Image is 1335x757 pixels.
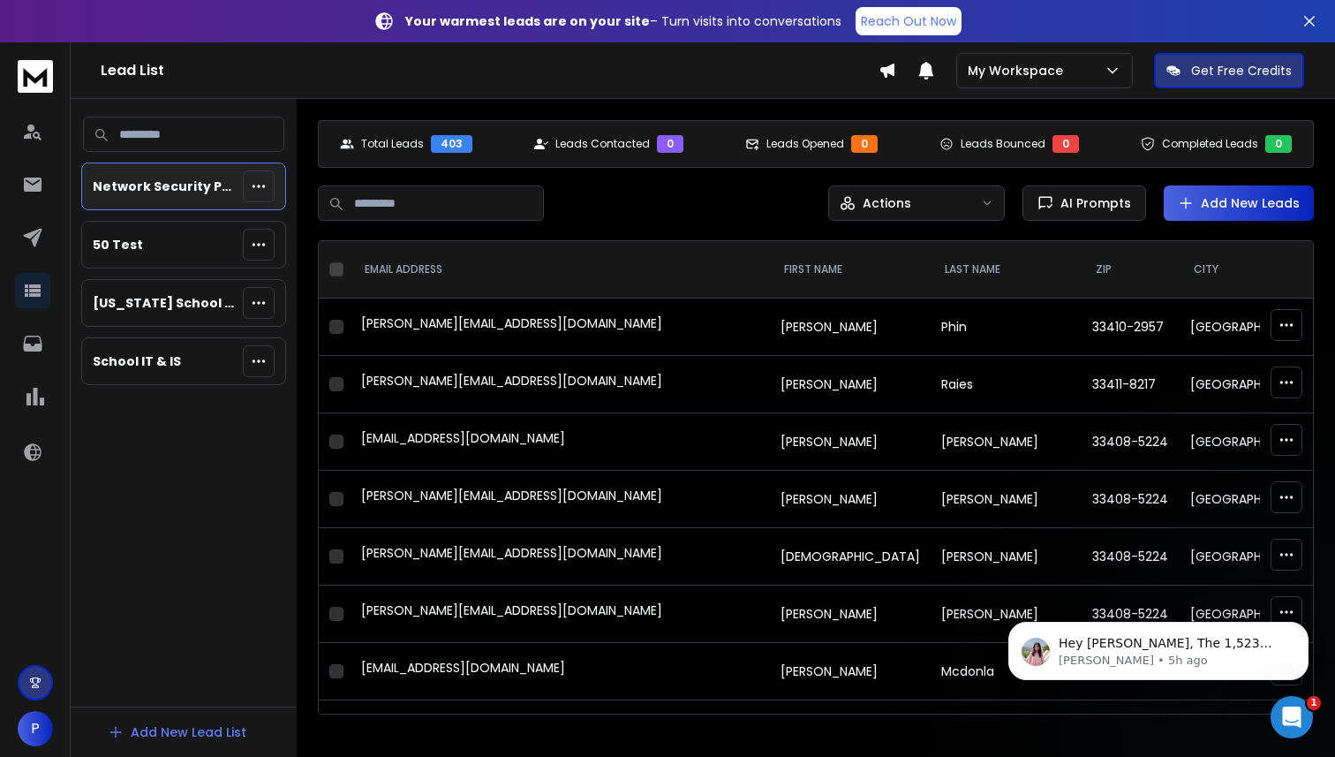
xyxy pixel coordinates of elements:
p: Network Security Prospects [93,178,236,195]
div: [PERSON_NAME][EMAIL_ADDRESS][DOMAIN_NAME] [361,602,759,626]
td: Raies [931,356,1082,413]
td: [PERSON_NAME] [931,471,1082,528]
strong: Your warmest leads are on your site [405,12,650,30]
p: Actions [863,194,911,212]
div: 0 [657,135,683,153]
td: 33408-5224 [1082,528,1180,586]
td: [GEOGRAPHIC_DATA] [1180,356,1331,413]
th: EMAIL ADDRESS [351,241,770,299]
button: P [18,711,53,746]
div: [PERSON_NAME][EMAIL_ADDRESS][DOMAIN_NAME] [361,487,759,511]
td: [GEOGRAPHIC_DATA] [1180,299,1331,356]
th: city [1180,241,1331,299]
span: 1 [1307,696,1321,710]
a: Add New Leads [1178,194,1300,212]
p: School IT & IS [93,352,181,370]
td: [PERSON_NAME] [770,471,931,528]
p: Reach Out Now [861,12,956,30]
div: 0 [1052,135,1079,153]
button: Get Free Credits [1154,53,1304,88]
button: Add New Leads [1164,185,1314,221]
iframe: Intercom notifications message [982,585,1335,709]
td: [GEOGRAPHIC_DATA] [1180,471,1331,528]
p: [US_STATE] School District Contacts [93,294,236,312]
td: [PERSON_NAME] [770,299,931,356]
button: AI Prompts [1022,185,1146,221]
td: Phin [931,299,1082,356]
div: 403 [431,135,472,153]
p: Leads Contacted [555,137,650,151]
td: [PERSON_NAME] [770,413,931,471]
td: Mcdonla [931,643,1082,700]
h1: Lead List [101,60,879,81]
div: [EMAIL_ADDRESS][DOMAIN_NAME] [361,659,759,684]
td: [PERSON_NAME] [770,356,931,413]
p: My Workspace [968,62,1070,79]
div: 0 [1265,135,1292,153]
td: [PERSON_NAME] [931,586,1082,643]
td: [GEOGRAPHIC_DATA] [1180,413,1331,471]
td: [DEMOGRAPHIC_DATA] [770,528,931,586]
span: AI Prompts [1053,194,1131,212]
td: 33408-5224 [1082,413,1180,471]
td: 33408-5224 [1082,471,1180,528]
a: Reach Out Now [856,7,962,35]
td: [PERSON_NAME] [931,413,1082,471]
p: Completed Leads [1162,137,1258,151]
p: Leads Opened [766,137,844,151]
p: Total Leads [361,137,424,151]
p: – Turn visits into conversations [405,12,841,30]
img: logo [18,60,53,93]
p: Get Free Credits [1191,62,1292,79]
div: [PERSON_NAME][EMAIL_ADDRESS][DOMAIN_NAME] [361,314,759,339]
td: [PERSON_NAME] [770,586,931,643]
p: Leads Bounced [961,137,1045,151]
td: [GEOGRAPHIC_DATA] [1180,528,1331,586]
p: 50 Test [93,236,143,254]
td: 33410-2957 [1082,299,1180,356]
div: [PERSON_NAME][EMAIL_ADDRESS][DOMAIN_NAME] [361,544,759,569]
th: zip [1082,241,1180,299]
iframe: Intercom live chat [1271,696,1313,738]
div: [PERSON_NAME][EMAIL_ADDRESS][DOMAIN_NAME] [361,372,759,397]
button: Add New Lead List [94,715,260,750]
td: [PERSON_NAME] [931,528,1082,586]
th: LAST NAME [931,241,1082,299]
td: [PERSON_NAME] [770,643,931,700]
th: FIRST NAME [770,241,931,299]
td: 33411-8217 [1082,356,1180,413]
div: 0 [851,135,878,153]
div: [EMAIL_ADDRESS][DOMAIN_NAME] [361,429,759,454]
